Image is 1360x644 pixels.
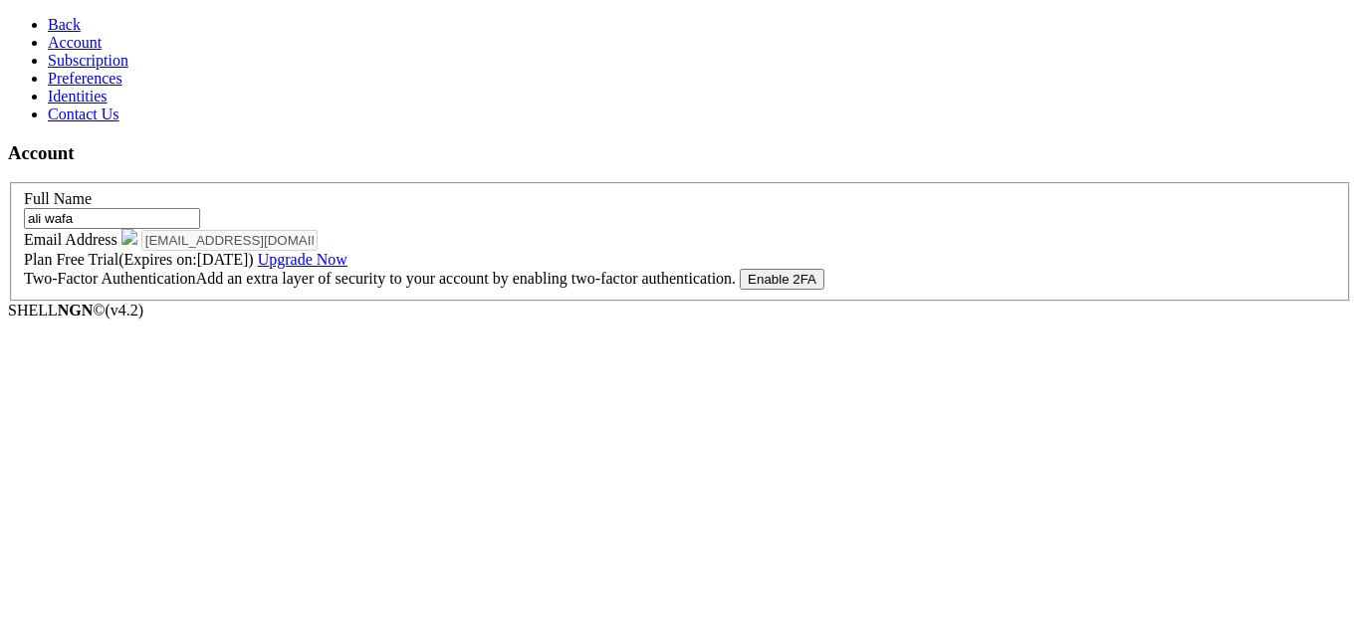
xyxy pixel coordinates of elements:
img: google-icon.svg [121,229,137,245]
label: Two-Factor Authentication [24,270,740,287]
a: Preferences [48,70,122,87]
span: SHELL © [8,302,143,319]
input: Full Name [24,208,200,229]
label: Full Name [24,190,92,207]
a: Account [48,34,102,51]
span: Free Trial (Expires on: [DATE] ) [56,251,346,268]
label: Plan [24,251,347,268]
a: Contact Us [48,106,119,122]
span: 4.2.0 [106,302,144,319]
span: Add an extra layer of security to your account by enabling two-factor authentication. [196,270,736,287]
a: Upgrade Now [258,251,347,268]
b: NGN [58,302,94,319]
button: Enable 2FA [740,269,824,290]
a: Back [48,16,81,33]
h3: Account [8,142,1352,164]
label: Email Address [24,231,141,248]
a: Subscription [48,52,128,69]
a: Identities [48,88,108,105]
